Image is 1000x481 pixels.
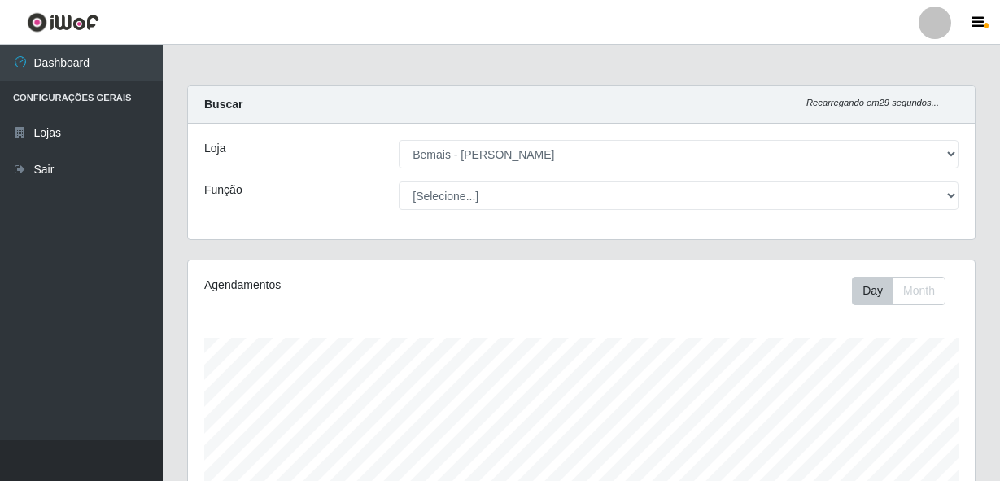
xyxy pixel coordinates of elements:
[204,181,242,199] label: Função
[852,277,893,305] button: Day
[204,277,504,294] div: Agendamentos
[852,277,945,305] div: First group
[893,277,945,305] button: Month
[27,12,99,33] img: CoreUI Logo
[204,140,225,157] label: Loja
[852,277,959,305] div: Toolbar with button groups
[806,98,939,107] i: Recarregando em 29 segundos...
[204,98,242,111] strong: Buscar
